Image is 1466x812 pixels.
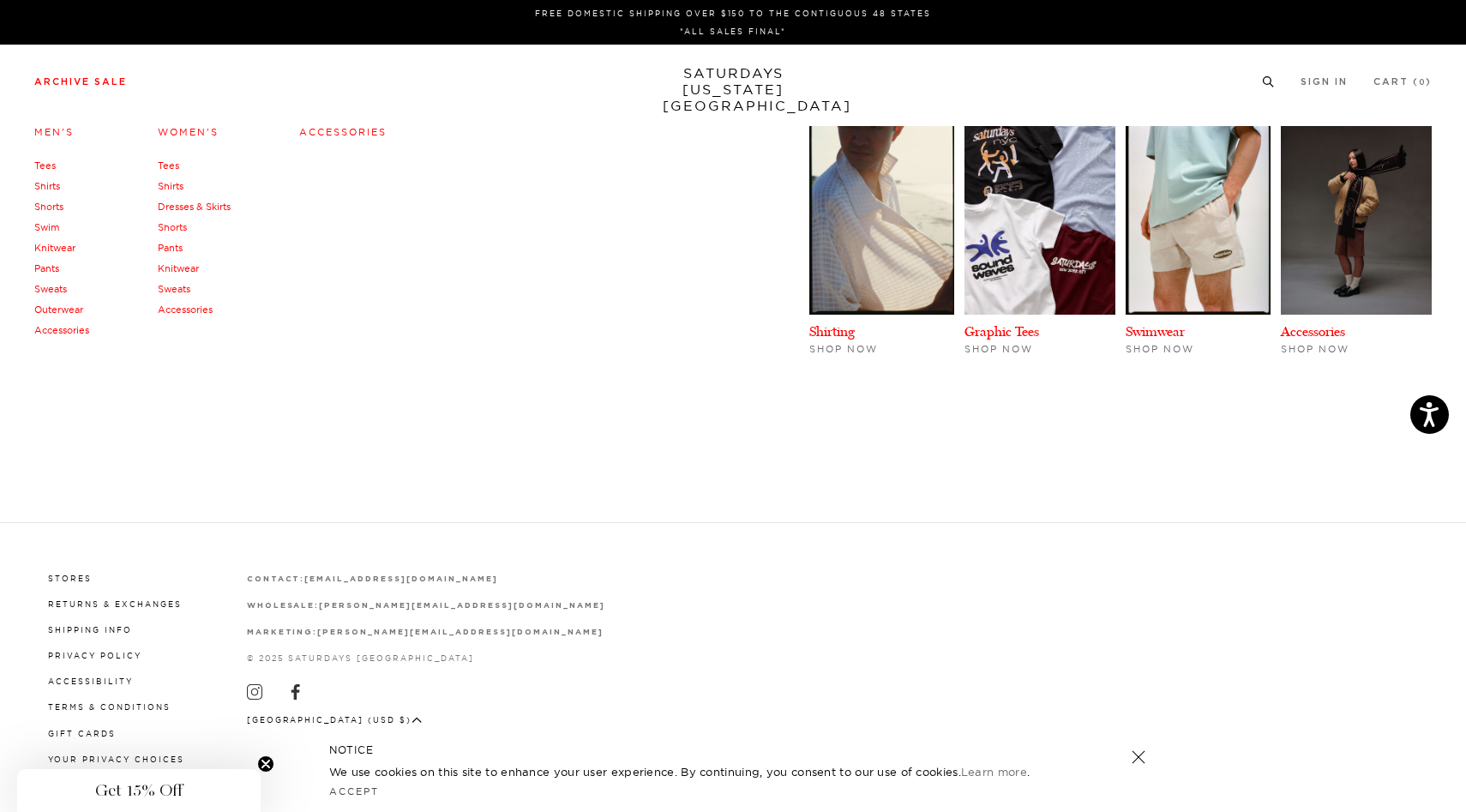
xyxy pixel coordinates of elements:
[1419,79,1426,87] small: 0
[48,651,141,660] a: Privacy Policy
[257,755,274,773] button: Close teaser
[319,602,604,610] strong: [PERSON_NAME][EMAIL_ADDRESS][DOMAIN_NAME]
[1301,77,1348,87] a: Sign In
[247,575,305,583] strong: contact:
[158,201,231,213] a: Dresses & Skirts
[48,702,171,712] a: Terms & Conditions
[317,629,603,636] strong: [PERSON_NAME][EMAIL_ADDRESS][DOMAIN_NAME]
[158,304,213,316] a: Accessories
[247,713,423,726] button: [GEOGRAPHIC_DATA] (USD $)
[34,159,56,171] a: Tees
[1126,323,1185,340] a: Swimwear
[34,221,59,233] a: Swim
[34,180,60,192] a: Shirts
[48,755,184,764] a: Your privacy choices
[247,602,320,610] strong: wholesale:
[48,625,132,635] a: Shipping Info
[34,201,63,213] a: Shorts
[17,769,261,812] div: Get 15% OffClose teaser
[961,765,1027,779] a: Learn more
[41,25,1425,38] p: *ALL SALES FINAL*
[48,599,182,609] a: Returns & Exchanges
[48,677,133,686] a: Accessibility
[48,729,116,738] a: Gift Cards
[964,323,1039,340] a: Graphic Tees
[34,77,127,87] a: Archive Sale
[34,304,83,316] a: Outerwear
[158,262,199,274] a: Knitwear
[34,324,89,336] a: Accessories
[41,7,1425,20] p: FREE DOMESTIC SHIPPING OVER $150 TO THE CONTIGUOUS 48 STATES
[329,763,1076,780] p: We use cookies on this site to enhance your user experience. By continuing, you consent to our us...
[48,574,92,583] a: Stores
[34,242,75,254] a: Knitwear
[247,629,318,636] strong: marketing:
[304,575,497,583] strong: [EMAIL_ADDRESS][DOMAIN_NAME]
[329,743,1137,758] h5: NOTICE
[34,126,74,138] a: Men's
[317,627,603,636] a: [PERSON_NAME][EMAIL_ADDRESS][DOMAIN_NAME]
[299,126,387,138] a: Accessories
[1281,323,1345,340] a: Accessories
[1373,77,1432,87] a: Cart (0)
[158,180,183,192] a: Shirts
[809,323,855,340] a: Shirting
[304,574,497,583] a: [EMAIL_ADDRESS][DOMAIN_NAME]
[158,159,179,171] a: Tees
[247,652,605,665] p: © 2025 Saturdays [GEOGRAPHIC_DATA]
[34,283,67,295] a: Sweats
[319,600,604,610] a: [PERSON_NAME][EMAIL_ADDRESS][DOMAIN_NAME]
[329,785,379,797] a: Accept
[34,262,59,274] a: Pants
[158,242,183,254] a: Pants
[158,126,219,138] a: Women's
[663,65,804,114] a: SATURDAYS[US_STATE][GEOGRAPHIC_DATA]
[158,283,190,295] a: Sweats
[95,780,183,801] span: Get 15% Off
[158,221,187,233] a: Shorts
